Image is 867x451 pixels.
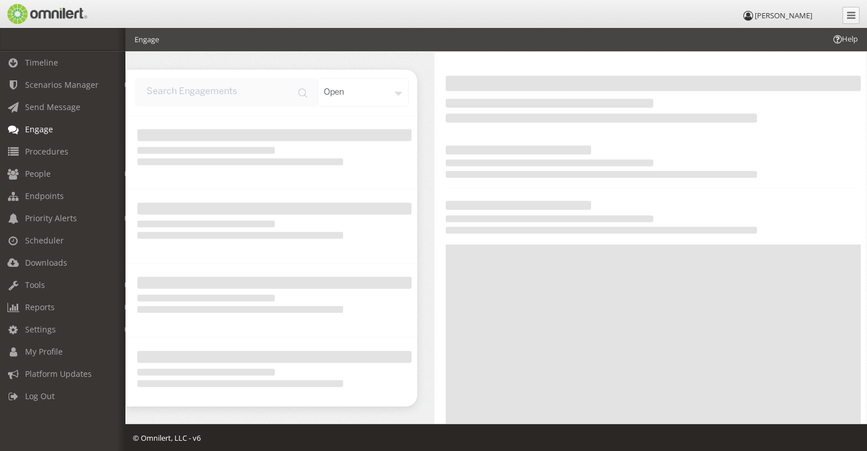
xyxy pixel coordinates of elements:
[25,346,63,357] span: My Profile
[135,78,318,107] input: input
[25,101,80,112] span: Send Message
[832,34,858,44] span: Help
[25,324,56,335] span: Settings
[135,34,159,45] li: Engage
[25,235,64,246] span: Scheduler
[25,391,55,401] span: Log Out
[25,302,55,312] span: Reports
[25,146,68,157] span: Procedures
[25,57,58,68] span: Timeline
[842,7,860,24] a: Collapse Menu
[25,168,51,179] span: People
[133,433,201,443] span: © Omnilert, LLC - v6
[25,79,99,90] span: Scenarios Manager
[25,257,67,268] span: Downloads
[25,124,53,135] span: Engage
[25,190,64,201] span: Endpoints
[25,213,77,224] span: Priority Alerts
[318,78,409,107] div: open
[6,4,87,24] img: Omnilert
[755,10,812,21] span: [PERSON_NAME]
[25,279,45,290] span: Tools
[25,368,92,379] span: Platform Updates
